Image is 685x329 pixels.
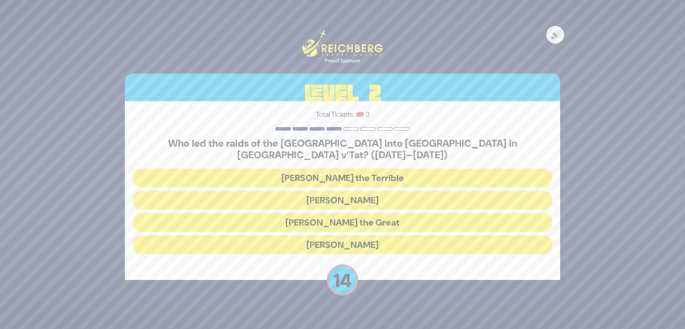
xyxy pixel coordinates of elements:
button: [PERSON_NAME] the Terrible [133,169,552,187]
button: [PERSON_NAME] [133,235,552,254]
h5: Who led the raids of the [GEOGRAPHIC_DATA] into [GEOGRAPHIC_DATA] in [GEOGRAPHIC_DATA] v’Tat? ([D... [133,138,552,161]
h3: Level 2 [125,74,560,114]
div: Proud Sponsor [302,57,383,65]
button: [PERSON_NAME] [133,191,552,210]
p: Total Tickets: 🎟️ 3 [133,109,552,120]
img: Reichberg Travel [302,30,383,56]
button: [PERSON_NAME] the Great [133,213,552,232]
button: 🔊 [546,26,564,44]
p: 14 [327,264,358,296]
